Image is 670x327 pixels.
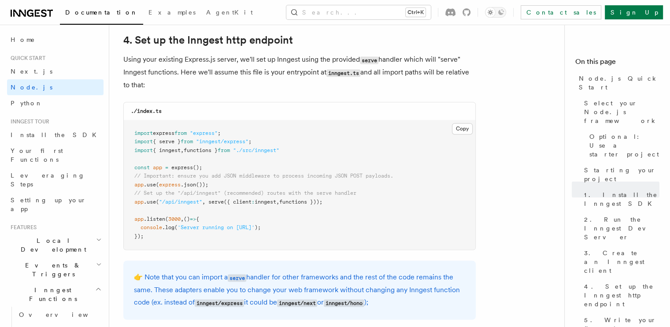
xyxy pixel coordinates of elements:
[196,138,248,145] span: "inngest/express"
[60,3,143,25] a: Documentation
[584,166,659,183] span: Starting your project
[228,273,246,281] a: serve
[201,3,258,24] a: AgentKit
[159,182,181,188] span: express
[218,147,230,153] span: from
[131,108,162,114] code: ./index.ts
[181,138,193,145] span: from
[11,100,43,107] span: Python
[11,172,85,188] span: Leveraging Steps
[208,199,224,205] span: serve
[521,5,601,19] a: Contact sales
[134,216,144,222] span: app
[153,138,181,145] span: { serve }
[605,5,663,19] a: Sign Up
[7,282,104,307] button: Inngest Functions
[190,130,218,136] span: "express"
[7,143,104,167] a: Your first Functions
[123,34,293,46] a: 4. Set up the Inngest http endpoint
[7,257,104,282] button: Events & Triggers
[7,224,37,231] span: Features
[7,118,49,125] span: Inngest tour
[134,190,356,196] span: // Set up the "/api/inngest" (recommended) routes with the serve handler
[218,130,221,136] span: ;
[248,138,252,145] span: ;
[277,299,317,307] code: inngest/next
[144,182,156,188] span: .use
[575,56,659,71] h4: On this page
[581,212,659,245] a: 2. Run the Inngest Dev Server
[123,53,476,91] p: Using your existing Express.js server, we'll set up Inngest using the provided handler which will...
[7,236,96,254] span: Local Development
[162,224,174,230] span: .log
[15,307,104,323] a: Overview
[7,261,96,279] span: Events & Triggers
[148,9,196,16] span: Examples
[584,99,659,125] span: Select your Node.js framework
[575,71,659,95] a: Node.js Quick Start
[134,173,393,179] span: // Important: ensure you add JSON middleware to process incoming JSON POST payloads.
[165,216,168,222] span: (
[19,311,110,318] span: Overview
[11,68,52,75] span: Next.js
[255,224,261,230] span: );
[7,95,104,111] a: Python
[233,147,279,153] span: "./src/inngest"
[7,55,45,62] span: Quick start
[581,187,659,212] a: 1. Install the Inngest SDK
[452,123,473,134] button: Copy
[581,279,659,312] a: 4. Set up the Inngest http endpoint
[224,199,252,205] span: ({ client
[581,162,659,187] a: Starting your project
[485,7,506,18] button: Toggle dark mode
[7,192,104,217] a: Setting up your app
[134,199,144,205] span: app
[178,224,255,230] span: 'Server running on [URL]'
[579,74,659,92] span: Node.js Quick Start
[581,245,659,279] a: 3. Create an Inngest client
[143,3,201,24] a: Examples
[581,95,659,129] a: Select your Node.js framework
[202,199,205,205] span: ,
[181,216,184,222] span: ,
[195,299,244,307] code: inngest/express
[134,138,153,145] span: import
[326,69,360,77] code: inngest.ts
[153,164,162,171] span: app
[134,233,144,239] span: });
[153,147,181,153] span: { inngest
[184,147,218,153] span: functions }
[159,199,202,205] span: "/api/inngest"
[144,216,165,222] span: .listen
[7,32,104,48] a: Home
[276,199,279,205] span: ,
[7,167,104,192] a: Leveraging Steps
[324,299,364,307] code: inngest/hono
[181,147,184,153] span: ,
[406,8,426,17] kbd: Ctrl+K
[174,224,178,230] span: (
[7,63,104,79] a: Next.js
[156,199,159,205] span: (
[279,199,322,205] span: functions }));
[252,199,255,205] span: :
[584,215,659,242] span: 2. Run the Inngest Dev Server
[134,130,153,136] span: import
[255,199,276,205] span: inngest
[156,182,159,188] span: (
[7,79,104,95] a: Node.js
[7,286,95,303] span: Inngest Functions
[165,164,168,171] span: =
[65,9,138,16] span: Documentation
[7,233,104,257] button: Local Development
[174,130,187,136] span: from
[168,216,181,222] span: 3000
[11,84,52,91] span: Node.js
[7,127,104,143] a: Install the SDK
[584,190,659,208] span: 1. Install the Inngest SDK
[584,249,659,275] span: 3. Create an Inngest client
[134,182,144,188] span: app
[589,132,659,159] span: Optional: Use a starter project
[181,182,196,188] span: .json
[11,131,102,138] span: Install the SDK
